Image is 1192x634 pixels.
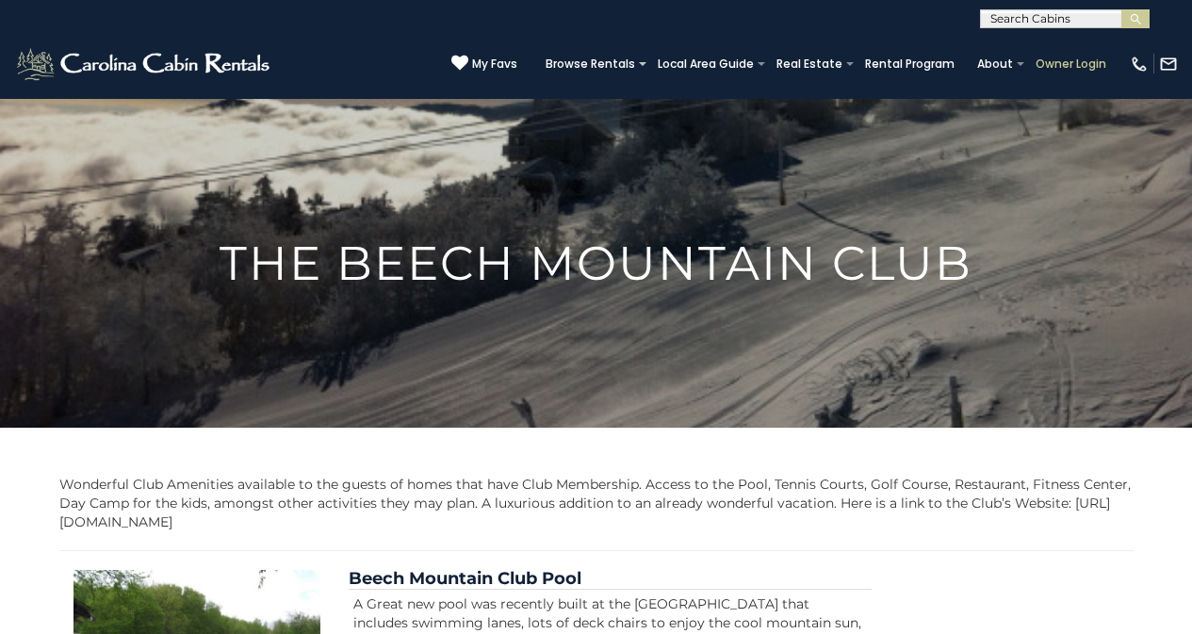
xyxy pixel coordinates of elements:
[856,51,964,77] a: Rental Program
[451,55,517,73] a: My Favs
[1130,55,1149,73] img: phone-regular-white.png
[472,56,517,73] span: My Favs
[648,51,763,77] a: Local Area Guide
[968,51,1022,77] a: About
[536,51,645,77] a: Browse Rentals
[1026,51,1116,77] a: Owner Login
[1159,55,1178,73] img: mail-regular-white.png
[59,475,1134,531] p: Wonderful Club Amenities available to the guests of homes that have Club Membership. Access to th...
[14,45,275,83] img: White-1-2.png
[767,51,852,77] a: Real Estate
[349,568,581,589] a: Beech Mountain Club Pool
